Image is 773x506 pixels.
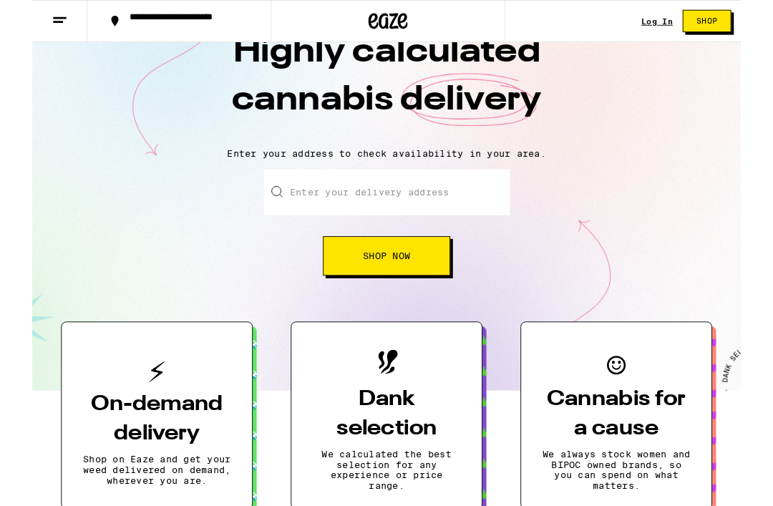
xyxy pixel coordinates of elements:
a: Shop [699,11,773,35]
h3: On-demand delivery [55,425,217,490]
p: Enter your address to check availability in your area. [14,162,759,173]
h3: Dank selection [306,419,467,484]
button: Shop Now [317,258,456,301]
span: Shop [724,19,747,27]
input: Enter your delivery address [253,185,521,235]
span: Shop Now [361,274,412,284]
h3: Cannabis for a cause [556,419,718,484]
h1: Highly calculated cannabis delivery [136,31,637,150]
button: Shop [709,11,762,35]
span: Hi. Need any help? [9,10,103,21]
a: Log In [664,19,699,28]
